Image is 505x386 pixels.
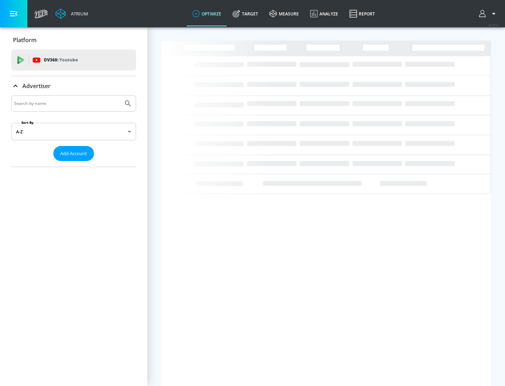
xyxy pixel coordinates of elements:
[227,1,264,26] a: Target
[53,146,94,161] button: Add Account
[44,56,78,64] p: DV360:
[11,95,136,167] div: Advertiser
[11,30,136,50] div: Platform
[11,161,136,167] nav: list of Advertiser
[488,23,498,27] span: v 4.25.4
[187,1,227,26] a: optimize
[68,11,88,17] div: Atrium
[55,8,88,19] a: Atrium
[22,82,50,90] p: Advertiser
[11,76,136,96] div: Advertiser
[20,120,35,125] label: Sort By
[13,36,36,44] p: Platform
[304,1,344,26] a: Analyze
[60,149,87,158] span: Add Account
[11,49,136,71] div: DV360: Youtube
[14,99,120,108] input: Search by name
[59,56,78,64] p: Youtube
[11,123,136,140] div: A-Z
[264,1,304,26] a: measure
[344,1,381,26] a: Report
